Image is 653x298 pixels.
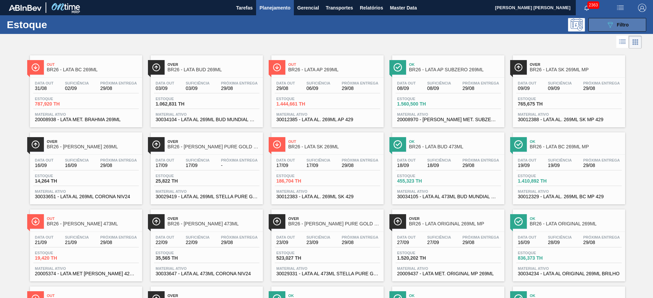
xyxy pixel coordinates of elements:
[168,294,259,298] span: Over
[156,194,258,199] span: 30029419 - LATA AL 269ML STELLA PURE GOLD
[576,3,598,13] button: Notificações
[65,158,89,162] span: Suficiência
[47,62,139,67] span: Out
[186,240,210,245] span: 22/09
[342,235,379,239] span: Próxima Entrega
[297,4,319,12] span: Gerencial
[518,266,620,271] span: Material ativo
[397,179,445,184] span: 455,323 TH
[394,63,402,72] img: Ícone
[35,251,83,255] span: Estoque
[530,62,622,67] span: Over
[387,50,508,127] a: ÍconeOkBR26 - LATA AP SUBZERO 269MLData out08/09Suficiência08/09Próxima Entrega29/08Estoque1.560,...
[530,294,622,298] span: Ok
[156,117,258,122] span: 30034104 - LATA AL 269ML BUD MUNDIAL N25
[259,4,290,12] span: Planejamento
[156,174,203,178] span: Estoque
[156,256,203,261] span: 35,565 TH
[152,140,161,149] img: Ícone
[168,67,259,72] span: BR26 - LATA BUD 269ML
[518,81,537,85] span: Data out
[277,97,324,101] span: Estoque
[156,189,258,193] span: Material ativo
[530,139,622,144] span: Ok
[397,112,499,116] span: Material ativo
[152,63,161,72] img: Ícone
[186,158,210,162] span: Suficiência
[221,81,258,85] span: Próxima Entrega
[277,235,295,239] span: Data out
[146,204,266,281] a: ÍconeOverBR26 - [PERSON_NAME] 473MLData out22/09Suficiência22/09Próxima Entrega29/08Estoque35,565...
[35,235,54,239] span: Data out
[186,163,210,168] span: 17/09
[629,36,642,49] div: Visão em Cards
[518,112,620,116] span: Material ativo
[31,140,40,149] img: Ícone
[409,217,501,221] span: Over
[35,163,54,168] span: 16/09
[342,163,379,168] span: 29/08
[397,158,416,162] span: Data out
[156,179,203,184] span: 25,822 TH
[518,158,537,162] span: Data out
[508,127,629,204] a: ÍconeOkBR26 - LATA BC 269ML MPData out19/09Suficiência19/09Próxima Entrega29/08Estoque1.410,892 T...
[427,81,451,85] span: Suficiência
[186,81,210,85] span: Suficiência
[463,158,499,162] span: Próxima Entrega
[236,4,253,12] span: Tarefas
[156,81,174,85] span: Data out
[394,140,402,149] img: Ícone
[35,81,54,85] span: Data out
[35,240,54,245] span: 21/09
[427,163,451,168] span: 18/09
[156,240,174,245] span: 22/09
[508,204,629,281] a: ÍconeOkBR26 - LATA ORIGINAL 269MLData out16/09Suficiência28/09Próxima Entrega29/08Estoque836,373 ...
[463,240,499,245] span: 29/08
[35,158,54,162] span: Data out
[508,50,629,127] a: ÍconeOverBR26 - LATA SK 269ML MPData out09/09Suficiência09/09Próxima Entrega29/08Estoque765,675 T...
[266,50,387,127] a: ÍconeOutBR26 - LATA AP 269MLData out29/08Suficiência06/09Próxima Entrega29/08Estoque1.444,661 THM...
[617,22,629,27] span: Filtro
[146,127,266,204] a: ÍconeOverBR26 - [PERSON_NAME] PURE GOLD 269MLData out17/09Suficiência17/09Próxima Entrega-Estoque...
[47,144,139,149] span: BR26 - LATA CORONA 269ML
[427,158,451,162] span: Suficiência
[342,81,379,85] span: Próxima Entrega
[427,86,451,91] span: 08/09
[514,140,523,149] img: Ícone
[277,194,379,199] span: 30012383 - LATA AL. 269ML SK 429
[397,97,445,101] span: Estoque
[518,174,566,178] span: Estoque
[152,217,161,226] img: Ícone
[100,158,137,162] span: Próxima Entrega
[186,86,210,91] span: 03/09
[156,158,174,162] span: Data out
[397,163,416,168] span: 18/09
[409,294,501,298] span: Ok
[588,18,646,32] button: Filtro
[397,266,499,271] span: Material ativo
[397,189,499,193] span: Material ativo
[394,217,402,226] img: Ícone
[35,86,54,91] span: 31/08
[583,240,620,245] span: 29/08
[35,189,137,193] span: Material ativo
[277,117,379,122] span: 30012385 - LATA AL. 269ML AP 429
[7,21,108,29] h1: Estoque
[156,235,174,239] span: Data out
[463,163,499,168] span: 29/08
[518,256,566,261] span: 836,373 TH
[277,240,295,245] span: 23/09
[583,81,620,85] span: Próxima Entrega
[277,189,379,193] span: Material ativo
[568,18,585,32] div: Pogramando: nenhum usuário selecionado
[518,86,537,91] span: 09/09
[548,163,572,168] span: 19/09
[277,266,379,271] span: Material ativo
[35,179,83,184] span: 14,264 TH
[35,101,83,107] span: 787,920 TH
[156,112,258,116] span: Material ativo
[156,163,174,168] span: 17/09
[9,5,41,11] img: TNhmsLtSVTkK8tSr43FrP2fwEKptu5GPRR3wAAAABJRU5ErkJggg==
[65,235,89,239] span: Suficiência
[342,86,379,91] span: 29/08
